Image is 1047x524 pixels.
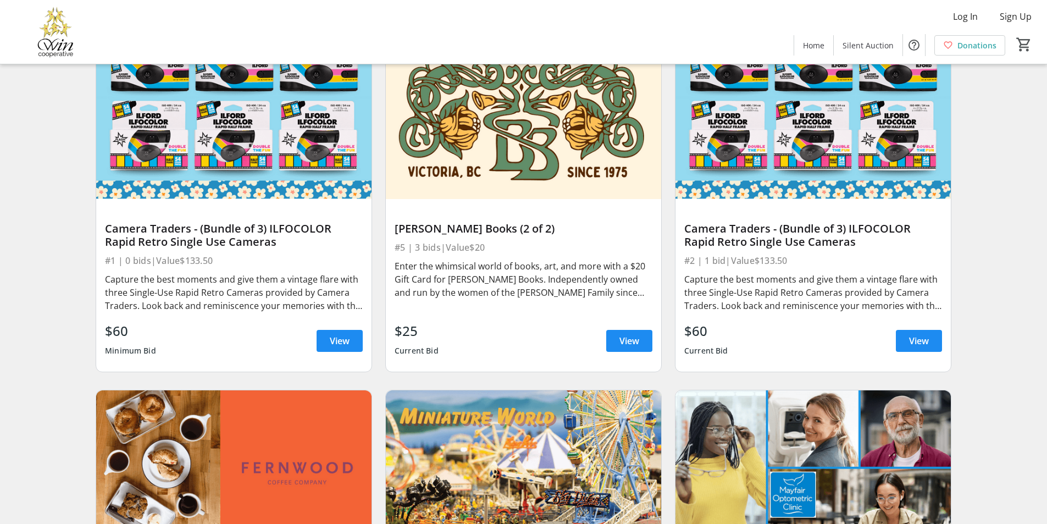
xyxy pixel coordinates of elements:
[619,334,639,348] span: View
[794,35,833,56] a: Home
[330,334,350,348] span: View
[953,10,978,23] span: Log In
[684,321,728,341] div: $60
[843,40,894,51] span: Silent Auction
[606,330,652,352] a: View
[803,40,824,51] span: Home
[834,35,902,56] a: Silent Auction
[896,330,942,352] a: View
[105,253,363,268] div: #1 | 0 bids | Value $133.50
[96,44,372,199] img: Camera Traders - (Bundle of 3) ILFOCOLOR Rapid Retro Single Use Cameras
[675,44,951,199] img: Camera Traders - (Bundle of 3) ILFOCOLOR Rapid Retro Single Use Cameras
[395,222,652,235] div: [PERSON_NAME] Books (2 of 2)
[684,222,942,249] div: Camera Traders - (Bundle of 3) ILFOCOLOR Rapid Retro Single Use Cameras
[105,321,156,341] div: $60
[684,253,942,268] div: #2 | 1 bid | Value $133.50
[1000,10,1032,23] span: Sign Up
[105,222,363,249] div: Camera Traders - (Bundle of 3) ILFOCOLOR Rapid Retro Single Use Cameras
[684,341,728,361] div: Current Bid
[386,44,661,199] img: Bolen Books (2 of 2)
[395,341,439,361] div: Current Bid
[7,4,104,59] img: Victoria Women In Need Community Cooperative's Logo
[317,330,363,352] a: View
[909,334,929,348] span: View
[395,321,439,341] div: $25
[1014,35,1034,54] button: Cart
[395,260,652,299] div: Enter the whimsical world of books, art, and more with a $20 Gift Card for [PERSON_NAME] Books. I...
[944,8,987,25] button: Log In
[105,341,156,361] div: Minimum Bid
[684,273,942,312] div: Capture the best moments and give them a vintage flare with three Single-Use Rapid Retro Cameras ...
[395,240,652,255] div: #5 | 3 bids | Value $20
[957,40,996,51] span: Donations
[934,35,1005,56] a: Donations
[903,34,925,56] button: Help
[991,8,1040,25] button: Sign Up
[105,273,363,312] div: Capture the best moments and give them a vintage flare with three Single-Use Rapid Retro Cameras ...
